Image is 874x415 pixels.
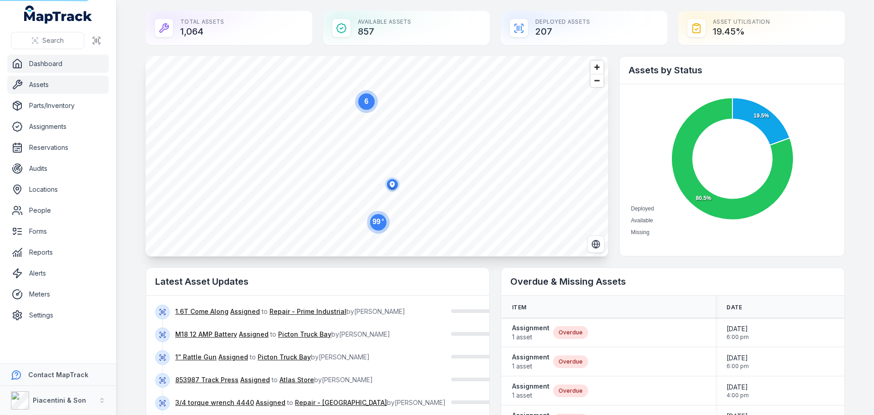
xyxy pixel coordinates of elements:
[7,76,109,94] a: Assets
[175,398,254,407] a: 3/4 torque wrench 4440
[269,307,346,316] a: Repair - Prime Industrial
[7,159,109,178] a: Audits
[590,61,604,74] button: Zoom in
[512,333,549,342] span: 1 asset
[175,353,370,361] span: to by [PERSON_NAME]
[175,330,390,338] span: to by [PERSON_NAME]
[279,375,314,384] a: Atlas Store
[727,333,749,341] span: 6:00 pm
[175,399,446,406] span: to by [PERSON_NAME]
[146,56,608,256] canvas: Map
[727,392,749,399] span: 4:00 pm
[553,355,588,368] div: Overdue
[230,307,260,316] a: Assigned
[727,363,749,370] span: 6:00 pm
[218,353,248,362] a: Assigned
[512,353,549,371] a: Assignment1 asset
[7,285,109,303] a: Meters
[175,353,217,362] a: 1” Rattle Gun
[7,201,109,220] a: People
[727,354,749,363] span: [DATE]
[727,324,749,341] time: 07/10/2025, 6:00:00 pm
[631,205,654,212] span: Deployed
[727,383,749,399] time: 07/10/2025, 4:00:00 pm
[727,324,749,333] span: [DATE]
[631,229,650,236] span: Missing
[512,382,549,400] a: Assignment1 asset
[512,323,549,342] a: Assignment1 asset
[258,353,311,362] a: Picton Truck Bay
[11,32,84,49] button: Search
[295,398,387,407] a: Repair - [GEOGRAPHIC_DATA]
[175,307,229,316] a: 1.6T Come Along
[7,138,109,157] a: Reservations
[512,362,549,371] span: 1 asset
[42,36,64,45] span: Search
[512,323,549,333] strong: Assignment
[553,384,588,397] div: Overdue
[553,326,588,339] div: Overdue
[239,330,269,339] a: Assigned
[365,97,369,105] text: 6
[372,217,384,225] text: 99
[7,222,109,241] a: Forms
[33,396,86,404] strong: Piacentini & Son
[175,375,239,384] a: 853987 Track Press
[727,354,749,370] time: 07/10/2025, 6:00:00 pm
[175,307,405,315] span: to by [PERSON_NAME]
[727,383,749,392] span: [DATE]
[7,118,109,136] a: Assignments
[727,304,742,311] span: Date
[175,330,237,339] a: M18 12 AMP Battery
[240,375,270,384] a: Assigned
[629,64,835,77] h2: Assets by Status
[7,264,109,282] a: Alerts
[7,243,109,261] a: Reports
[7,97,109,115] a: Parts/Inventory
[28,371,88,379] strong: Contact MapTrack
[155,275,480,288] h2: Latest Asset Updates
[7,180,109,199] a: Locations
[256,398,285,407] a: Assigned
[512,382,549,391] strong: Assignment
[510,275,835,288] h2: Overdue & Missing Assets
[7,55,109,73] a: Dashboard
[512,304,526,311] span: Item
[278,330,331,339] a: Picton Truck Bay
[587,236,605,253] button: Switch to Satellite View
[512,391,549,400] span: 1 asset
[175,376,373,384] span: to by [PERSON_NAME]
[590,74,604,87] button: Zoom out
[631,217,653,224] span: Available
[381,217,384,222] tspan: +
[24,5,92,24] a: MapTrack
[512,353,549,362] strong: Assignment
[7,306,109,324] a: Settings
